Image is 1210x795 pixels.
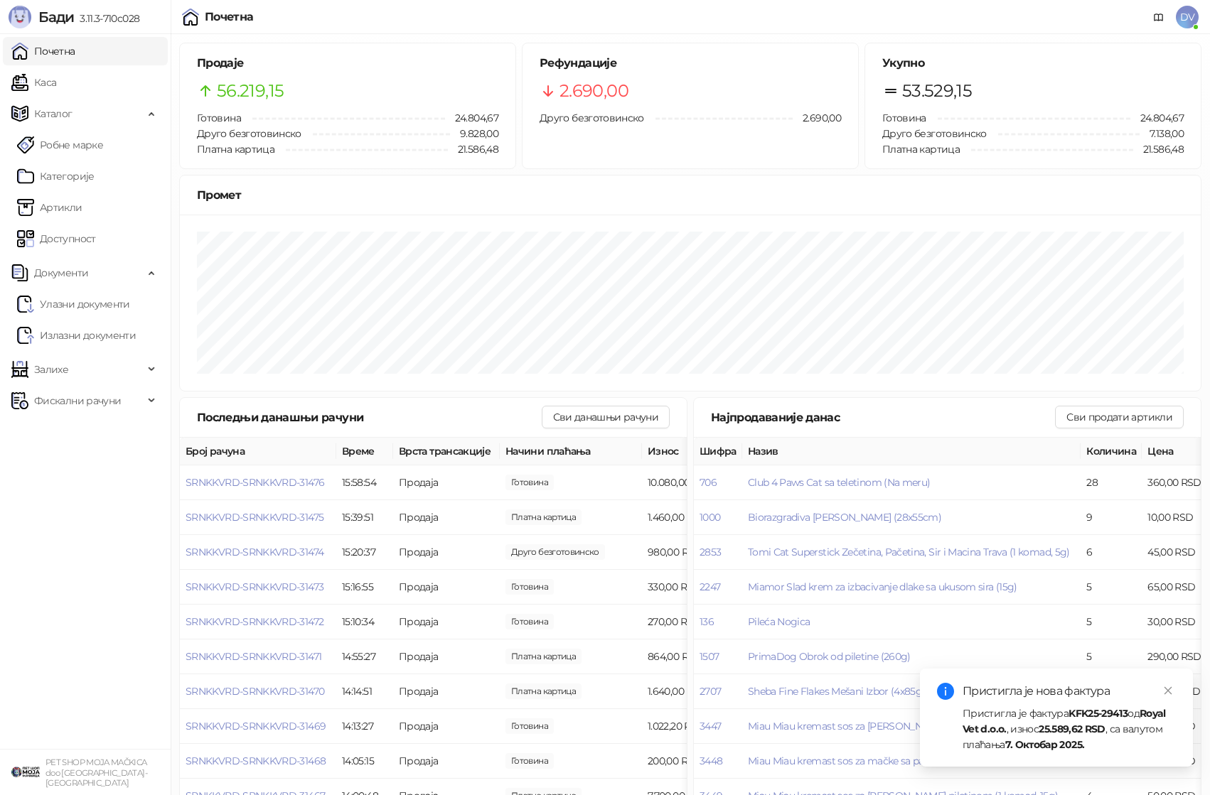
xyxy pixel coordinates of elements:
[186,615,323,628] button: SRNKKVRD-SRNKKVRD-31472
[793,110,841,126] span: 2.690,00
[748,720,1064,732] button: Miau Miau kremast sos za [PERSON_NAME] pačetinom (1 komad, 15g)
[336,674,393,709] td: 14:14:51
[882,143,960,156] span: Платна картица
[186,580,323,593] button: SRNKKVRD-SRNKKVRD-31473
[882,112,926,124] span: Готовина
[186,546,323,558] button: SRNKKVRD-SRNKKVRD-31474
[197,186,1184,204] div: Промет
[505,544,605,560] span: 980,00
[748,755,1075,767] button: Miau Miau kremast sos za mačke sa pačetinom i lososom (1 komad, 15g)
[393,605,500,639] td: Продаја
[700,511,720,524] button: 1000
[336,465,393,500] td: 15:58:54
[748,615,810,628] span: Pileća Nogica
[74,12,139,25] span: 3.11.3-710c028
[197,409,542,426] div: Последњи данашњи рачуни
[1081,605,1142,639] td: 5
[700,615,714,628] button: 136
[217,77,284,104] span: 56.219,15
[1081,639,1142,674] td: 5
[642,465,749,500] td: 10.080,00 RSD
[17,162,95,190] a: Категорије
[642,570,749,605] td: 330,00 RSD
[937,683,954,700] span: info-circle
[642,438,749,465] th: Износ
[186,511,323,524] button: SRNKKVRD-SRNKKVRD-31475
[1142,605,1207,639] td: 30,00 RSD
[700,546,721,558] button: 2853
[748,650,911,663] button: PrimaDog Obrok od piletine (260g)
[748,546,1070,558] button: Tomi Cat Superstick Zečetina, Pačetina, Sir i Macina Trava (1 komad, 5g)
[197,112,241,124] span: Готовина
[336,438,393,465] th: Време
[1130,110,1184,126] span: 24.804,67
[700,755,722,767] button: 3448
[1133,141,1184,157] span: 21.586,48
[17,321,136,350] a: Излазни документи
[1142,570,1207,605] td: 65,00 RSD
[560,77,628,104] span: 2.690,00
[1142,465,1207,500] td: 360,00 RSD
[1176,6,1199,28] span: DV
[393,570,500,605] td: Продаја
[1081,465,1142,500] td: 28
[1140,126,1184,141] span: 7.138,00
[642,605,749,639] td: 270,00 RSD
[11,37,75,65] a: Почетна
[205,11,254,23] div: Почетна
[505,683,582,699] span: 1.640,00
[748,476,931,489] button: Club 4 Paws Cat sa teletinom (Na meru)
[1081,570,1142,605] td: 5
[336,535,393,570] td: 15:20:37
[336,639,393,674] td: 14:55:27
[742,438,1081,465] th: Назив
[505,718,554,734] span: 2.022,00
[445,110,498,126] span: 24.804,67
[748,580,1017,593] button: Miamor Slad krem za izbacivanje dlake sa ukusom sira (15g)
[1005,738,1085,751] strong: 7. Октобар 2025.
[393,674,500,709] td: Продаја
[186,720,326,732] span: SRNKKVRD-SRNKKVRD-31469
[336,605,393,639] td: 15:10:34
[700,476,717,489] button: 706
[505,753,554,769] span: 500,00
[1142,535,1207,570] td: 45,00 RSD
[393,535,500,570] td: Продаја
[336,570,393,605] td: 15:16:55
[700,720,721,732] button: 3447
[642,674,749,709] td: 1.640,00 RSD
[700,650,719,663] button: 1507
[186,650,321,663] button: SRNKKVRD-SRNKKVRD-31471
[505,649,582,664] span: 864,00
[642,535,749,570] td: 980,00 RSD
[17,225,96,253] a: Доступност
[1055,406,1184,428] button: Сви продати артикли
[542,406,670,428] button: Сви данашњи рачуни
[902,77,972,104] span: 53.529,15
[1160,683,1176,698] a: Close
[700,685,721,698] button: 2707
[642,744,749,779] td: 200,00 RSD
[748,685,926,698] button: Sheba Fine Flakes Mešani Izbor (4x85g)
[882,127,987,140] span: Друго безготовинско
[748,511,941,524] button: Biorazgradiva [PERSON_NAME] (28x55cm)
[694,438,742,465] th: Шифра
[642,500,749,535] td: 1.460,00 RSD
[186,476,324,489] button: SRNKKVRD-SRNKKVRD-31476
[336,500,393,535] td: 15:39:51
[642,639,749,674] td: 864,00 RSD
[9,6,31,28] img: Logo
[34,259,88,287] span: Документи
[186,685,324,698] button: SRNKKVRD-SRNKKVRD-31470
[197,127,301,140] span: Друго безготовинско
